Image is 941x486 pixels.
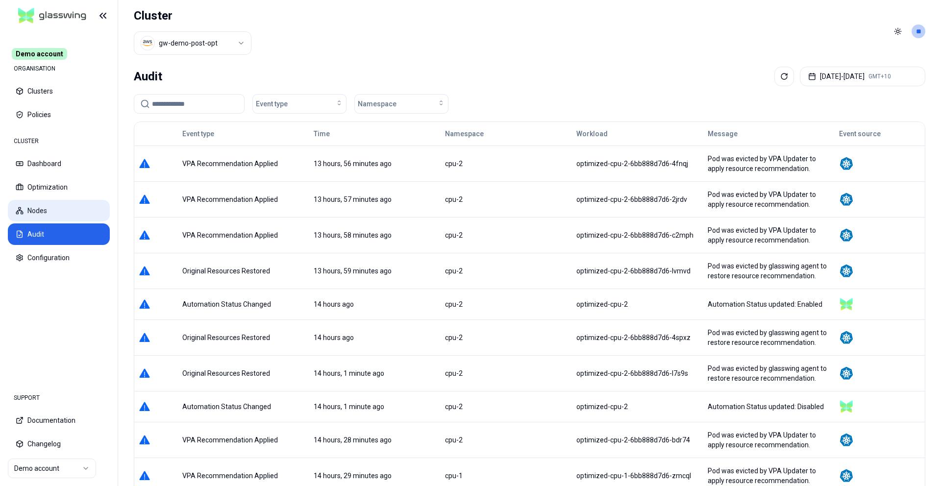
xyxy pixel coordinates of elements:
[576,194,699,204] div: optimized-cpu-2-6bb888d7d6-2jrdv
[708,466,830,486] div: Pod was evicted by VPA Updater to apply resource recommendation.
[314,369,384,377] span: 14 hours, 1 minute ago
[708,364,830,383] div: Pod was evicted by glasswing agent to restore resource recommendation.
[314,403,384,411] span: 14 hours, 1 minute ago
[139,265,150,277] img: info
[8,223,110,245] button: Audit
[839,330,854,345] img: kubernetes
[182,333,305,342] div: Original Resources Restored
[139,229,150,241] img: info
[576,266,699,276] div: optimized-cpu-2-6bb888d7d6-lvmvd
[445,471,568,481] div: cpu-1
[139,470,150,482] img: info
[445,194,568,204] div: cpu-2
[576,368,699,378] div: optimized-cpu-2-6bb888d7d6-l7s9s
[139,401,150,413] img: info
[159,38,218,48] div: gw-demo-post-opt
[143,38,152,48] img: aws
[576,230,699,240] div: optimized-cpu-2-6bb888d7d6-c2mph
[708,299,830,309] div: Automation Status updated: Enabled
[576,435,699,445] div: optimized-cpu-2-6bb888d7d6-bdr74
[182,159,305,169] div: VPA Recommendation Applied
[445,159,568,169] div: cpu-2
[139,332,150,343] img: info
[8,200,110,221] button: Nodes
[576,471,699,481] div: optimized-cpu-1-6bb888d7d6-zmcql
[576,299,699,309] div: optimized-cpu-2
[839,124,881,144] button: Event source
[314,124,330,144] button: Time
[182,471,305,481] div: VPA Recommendation Applied
[314,334,354,341] span: 14 hours ago
[182,368,305,378] div: Original Resources Restored
[314,436,392,444] span: 14 hours, 28 minutes ago
[358,99,396,109] span: Namespace
[314,267,392,275] span: 13 hours, 59 minutes ago
[182,266,305,276] div: Original Resources Restored
[708,261,830,281] div: Pod was evicted by glasswing agent to restore resource recommendation.
[182,194,305,204] div: VPA Recommendation Applied
[576,159,699,169] div: optimized-cpu-2-6bb888d7d6-4fnqj
[182,402,305,412] div: Automation Status Changed
[576,124,608,144] button: Workload
[12,48,67,60] span: Demo account
[8,59,110,78] div: ORGANISATION
[134,8,251,24] h1: Cluster
[8,80,110,102] button: Clusters
[445,230,568,240] div: cpu-2
[182,230,305,240] div: VPA Recommendation Applied
[708,328,830,347] div: Pod was evicted by glasswing agent to restore resource recommendation.
[256,99,288,109] span: Event type
[134,67,162,86] div: Audit
[314,472,392,480] span: 14 hours, 29 minutes ago
[445,266,568,276] div: cpu-2
[8,176,110,198] button: Optimization
[314,160,392,168] span: 13 hours, 56 minutes ago
[252,94,347,114] button: Event type
[708,225,830,245] div: Pod was evicted by VPA Updater to apply resource recommendation.
[708,402,830,412] div: Automation Status updated: Disabled
[576,402,699,412] div: optimized-cpu-2
[134,31,251,55] button: Select a value
[445,402,568,412] div: cpu-2
[839,297,854,312] img: glasswing
[182,124,214,144] button: Event type
[314,300,354,308] span: 14 hours ago
[839,399,854,414] img: glasswing
[14,4,90,27] img: GlassWing
[8,247,110,268] button: Configuration
[139,194,150,205] img: info
[8,388,110,408] div: SUPPORT
[708,430,830,450] div: Pod was evicted by VPA Updater to apply resource recommendation.
[8,410,110,431] button: Documentation
[8,131,110,151] div: CLUSTER
[839,228,854,243] img: kubernetes
[708,190,830,209] div: Pod was evicted by VPA Updater to apply resource recommendation.
[139,434,150,446] img: info
[708,154,830,173] div: Pod was evicted by VPA Updater to apply resource recommendation.
[839,192,854,207] img: kubernetes
[314,195,392,203] span: 13 hours, 57 minutes ago
[800,67,925,86] button: [DATE]-[DATE]GMT+10
[708,124,738,144] button: Message
[139,367,150,379] img: info
[8,153,110,174] button: Dashboard
[139,298,150,310] img: info
[445,299,568,309] div: cpu-2
[868,73,891,80] span: GMT+10
[314,231,392,239] span: 13 hours, 58 minutes ago
[445,124,484,144] button: Namespace
[139,158,150,170] img: info
[839,468,854,483] img: kubernetes
[839,156,854,171] img: kubernetes
[182,299,305,309] div: Automation Status Changed
[182,435,305,445] div: VPA Recommendation Applied
[354,94,448,114] button: Namespace
[445,435,568,445] div: cpu-2
[445,333,568,342] div: cpu-2
[8,104,110,125] button: Policies
[839,264,854,278] img: kubernetes
[839,366,854,381] img: kubernetes
[576,333,699,342] div: optimized-cpu-2-6bb888d7d6-4spxz
[839,433,854,447] img: kubernetes
[8,433,110,455] button: Changelog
